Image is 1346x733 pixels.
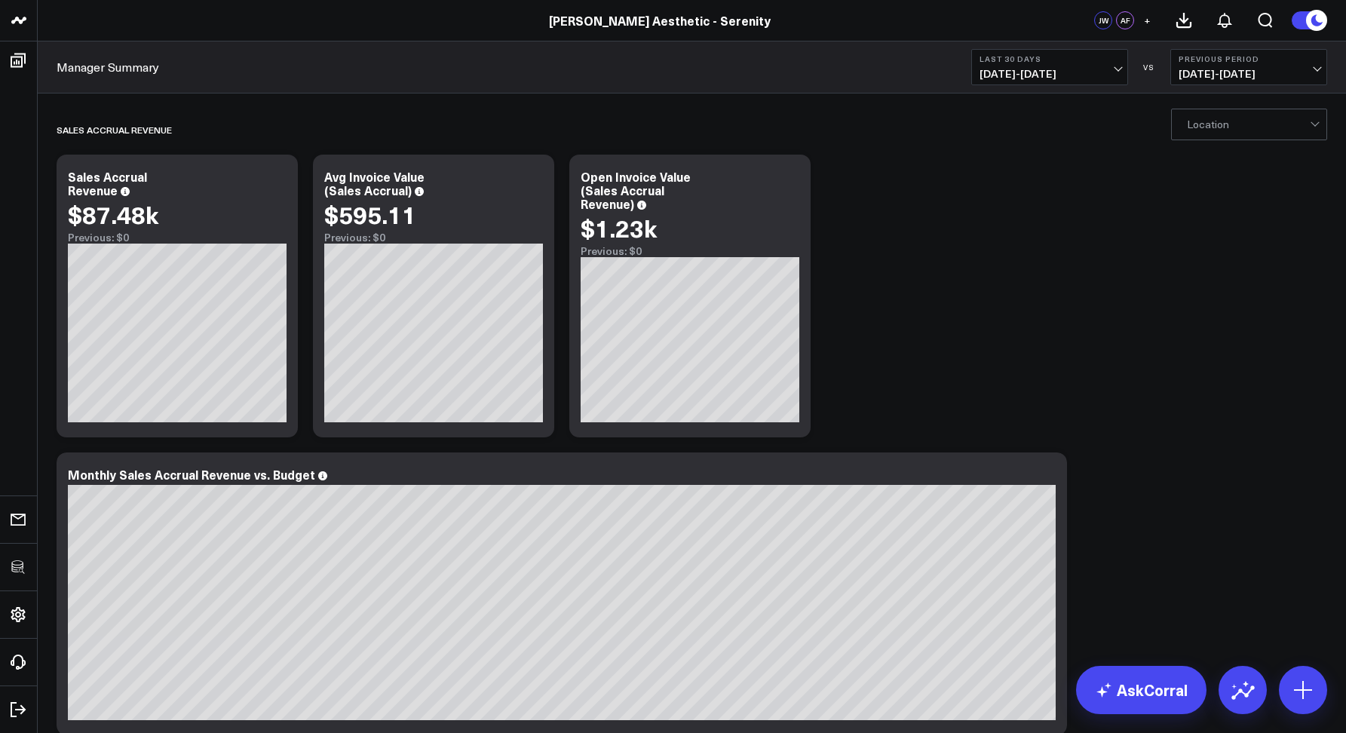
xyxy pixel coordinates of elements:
div: VS [1136,63,1163,72]
div: Sales Accrual Revenue [68,168,147,198]
b: Previous Period [1179,54,1319,63]
a: [PERSON_NAME] Aesthetic - Serenity [549,12,771,29]
b: Last 30 Days [980,54,1120,63]
div: Previous: $0 [68,232,287,244]
div: $595.11 [324,201,416,228]
a: AskCorral [1076,666,1206,714]
div: Sales Accrual Revenue [57,112,172,147]
span: [DATE] - [DATE] [980,68,1120,80]
button: + [1138,11,1156,29]
button: Last 30 Days[DATE]-[DATE] [971,49,1128,85]
a: Manager Summary [57,59,159,75]
div: Previous: $0 [581,245,799,257]
div: AF [1116,11,1134,29]
span: + [1144,15,1151,26]
div: $1.23k [581,214,657,241]
div: JW [1094,11,1112,29]
div: Monthly Sales Accrual Revenue vs. Budget [68,466,315,483]
span: [DATE] - [DATE] [1179,68,1319,80]
div: $87.48k [68,201,158,228]
div: Open Invoice Value (Sales Accrual Revenue) [581,168,691,212]
button: Previous Period[DATE]-[DATE] [1170,49,1327,85]
div: Avg Invoice Value (Sales Accrual) [324,168,425,198]
div: Previous: $0 [324,232,543,244]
